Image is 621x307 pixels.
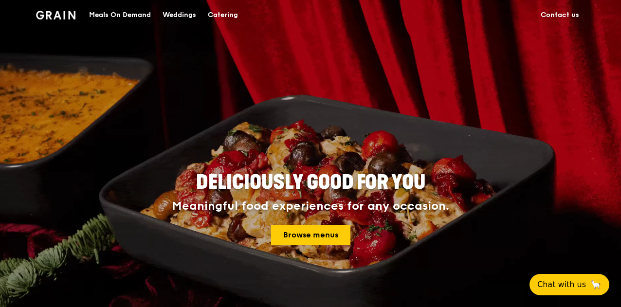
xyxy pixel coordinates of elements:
div: Catering [208,0,238,30]
a: Weddings [157,0,202,30]
button: Chat with us🦙 [530,274,609,295]
span: Chat with us [537,279,586,290]
div: Meaningful food experiences for any occasion. [135,199,486,213]
span: Deliciously good for you [196,171,425,194]
a: Browse menus [271,225,350,245]
a: Catering [202,0,244,30]
img: Grain [36,11,75,19]
div: Weddings [163,0,196,30]
div: Meals On Demand [89,0,151,30]
a: Contact us [535,0,585,30]
span: 🦙 [590,279,602,290]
